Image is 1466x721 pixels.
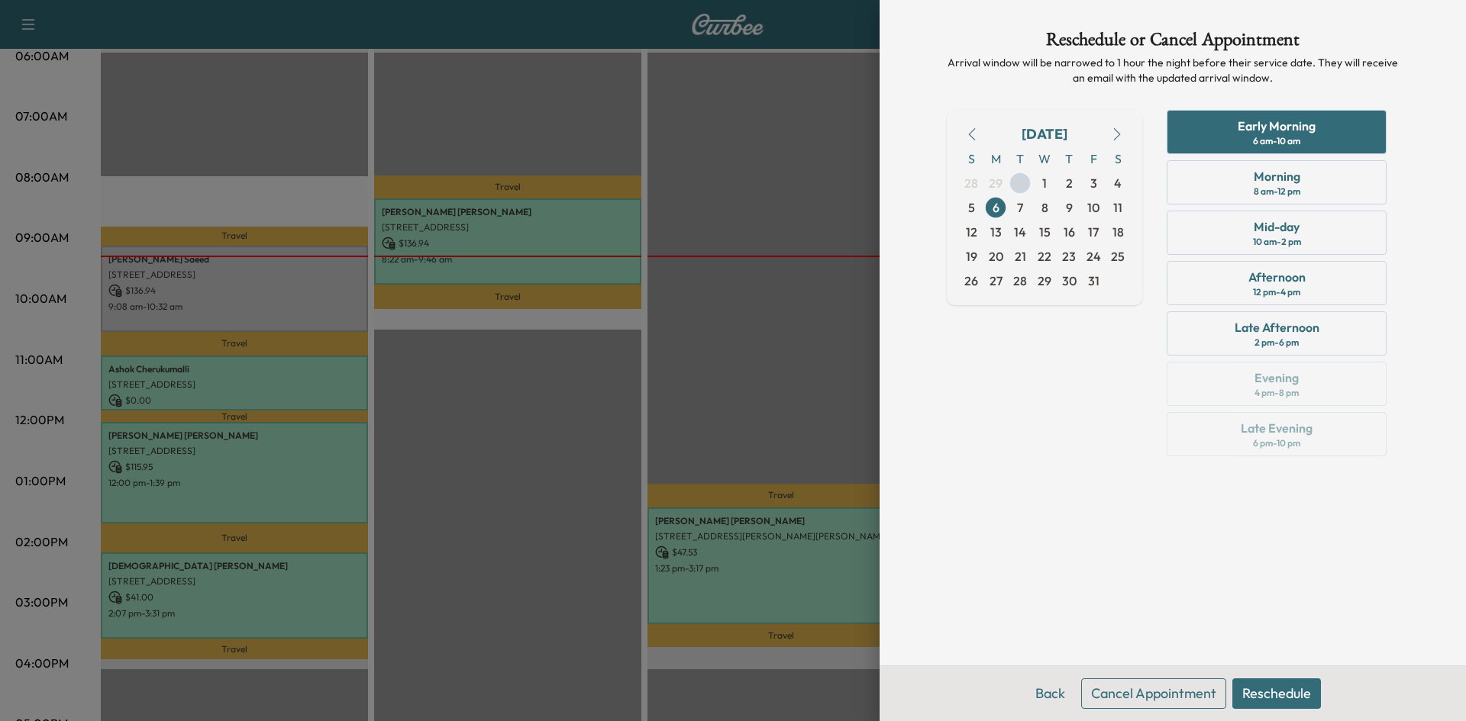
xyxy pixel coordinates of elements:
span: 20 [989,247,1003,266]
p: Arrival window will be narrowed to 1 hour the night before their service date. They will receive ... [947,55,1399,85]
span: 15 [1039,223,1051,241]
span: 31 [1088,272,1099,290]
div: Early Morning [1238,117,1316,135]
div: Late Afternoon [1235,318,1319,336]
span: 12 [966,223,977,241]
span: 19 [966,247,977,266]
span: S [959,146,983,171]
div: 2 pm - 6 pm [1254,336,1299,349]
div: 12 pm - 4 pm [1253,286,1300,298]
span: 30 [1012,174,1028,192]
span: 30 [1062,272,1077,290]
span: 7 [1017,198,1023,217]
div: Morning [1254,167,1300,185]
span: 29 [989,174,1003,192]
span: 17 [1088,223,1099,241]
button: Reschedule [1232,678,1321,709]
span: 16 [1064,223,1075,241]
span: 1 [1042,174,1047,192]
span: 24 [1087,247,1101,266]
span: 4 [1114,174,1122,192]
span: W [1032,146,1057,171]
div: Afternoon [1248,268,1306,286]
span: M [983,146,1008,171]
span: 22 [1038,247,1051,266]
span: 29 [1038,272,1051,290]
span: 13 [990,223,1002,241]
span: 23 [1062,247,1076,266]
div: 10 am - 2 pm [1253,236,1301,248]
span: 2 [1066,174,1073,192]
span: 18 [1112,223,1124,241]
span: 26 [964,272,978,290]
span: 21 [1015,247,1026,266]
span: T [1057,146,1081,171]
span: 5 [968,198,975,217]
div: Mid-day [1254,217,1300,236]
div: 6 am - 10 am [1253,135,1300,147]
span: S [1106,146,1130,171]
span: 8 [1041,198,1048,217]
span: 3 [1090,174,1097,192]
span: 6 [993,198,999,217]
span: 9 [1066,198,1073,217]
div: 8 am - 12 pm [1254,185,1300,198]
button: Cancel Appointment [1081,678,1226,709]
span: 28 [1013,272,1027,290]
span: F [1081,146,1106,171]
h1: Reschedule or Cancel Appointment [947,31,1399,55]
span: 14 [1014,223,1026,241]
span: T [1008,146,1032,171]
span: 28 [964,174,978,192]
span: 25 [1111,247,1125,266]
span: 11 [1113,198,1122,217]
button: Back [1025,678,1075,709]
span: 10 [1087,198,1099,217]
span: 27 [990,272,1003,290]
div: [DATE] [1022,124,1067,145]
